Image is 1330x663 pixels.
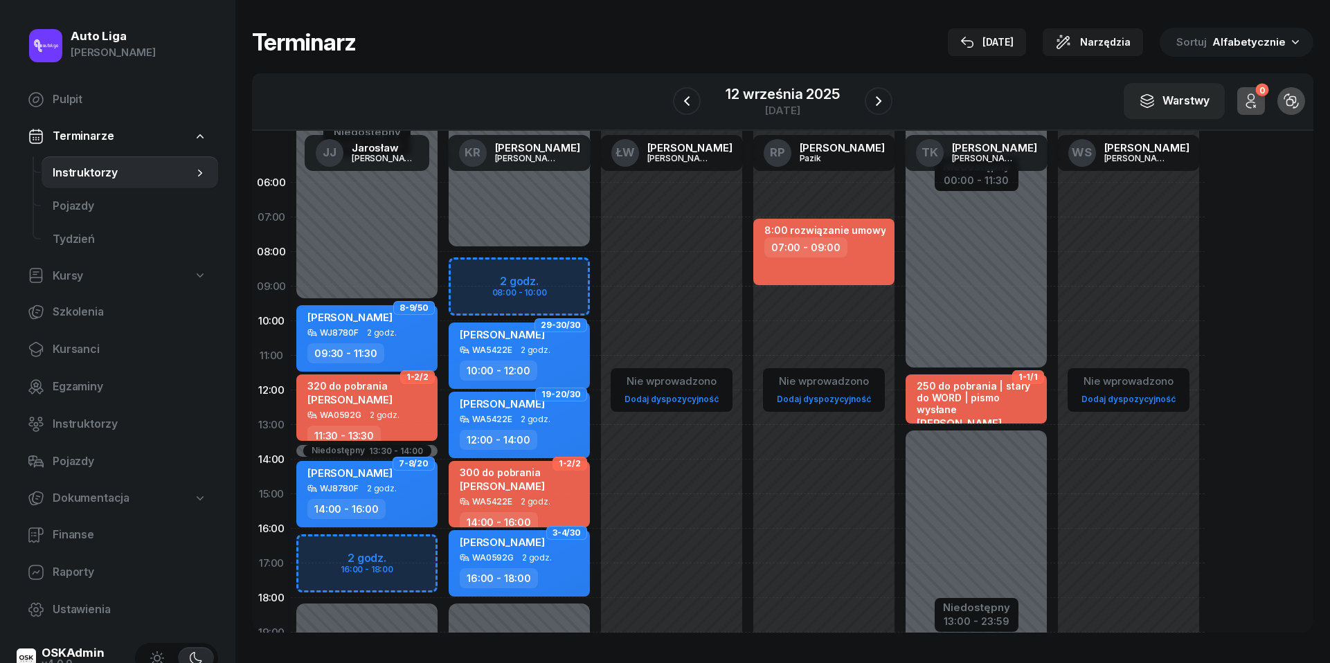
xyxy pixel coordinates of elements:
[552,532,581,534] span: 3-4/30
[1124,83,1225,119] button: Warstwy
[42,190,218,223] a: Pojazdy
[53,415,207,433] span: Instruktorzy
[53,340,207,358] span: Kursanci
[460,430,537,450] div: 12:00 - 14:00
[53,127,114,145] span: Terminarze
[943,599,1010,630] button: Niedostępny13:00 - 23:59
[960,34,1014,51] div: [DATE]
[764,224,886,236] div: 8:00 rozwiązanie umowy
[53,489,129,507] span: Dokumentacja
[352,143,418,153] div: Jarosław
[17,518,218,552] a: Finanse
[53,453,207,471] span: Pojazdy
[495,154,561,163] div: [PERSON_NAME]
[53,230,207,248] span: Tydzień
[905,135,1048,171] a: TK[PERSON_NAME][PERSON_NAME]
[307,466,393,480] span: [PERSON_NAME]
[472,553,514,562] div: WA0592G
[460,397,545,410] span: [PERSON_NAME]
[1104,143,1189,153] div: [PERSON_NAME]
[252,269,291,304] div: 09:00
[312,446,365,455] div: Niedostępny
[771,370,877,410] button: Nie wprowadzonoDodaj dyspozycyjność
[472,415,512,424] div: WA5422E
[495,143,580,153] div: [PERSON_NAME]
[320,328,359,337] div: WJ8780F
[252,200,291,235] div: 07:00
[1043,28,1143,56] button: Narzędzia
[252,165,291,200] div: 06:00
[771,391,877,407] a: Dodaj dyspozycyjność
[17,445,218,478] a: Pojazdy
[42,156,218,190] a: Instruktorzy
[406,376,429,379] span: 1-2/2
[1104,154,1171,163] div: [PERSON_NAME]
[943,172,1010,186] div: 00:00 - 11:30
[771,372,877,390] div: Nie wprowadzono
[943,612,1010,627] div: 13:00 - 23:59
[460,328,545,341] span: [PERSON_NAME]
[922,147,938,158] span: TK
[952,154,1018,163] div: [PERSON_NAME]
[53,164,193,182] span: Instruktorzy
[399,462,429,465] span: 7-8/20
[460,536,545,549] span: [PERSON_NAME]
[1176,33,1210,51] span: Sortuj
[53,563,207,581] span: Raporty
[252,442,291,477] div: 14:00
[943,602,1010,612] div: Niedostępny
[952,143,1037,153] div: [PERSON_NAME]
[460,361,537,381] div: 10:00 - 12:00
[42,647,105,659] div: OSKAdmin
[521,497,550,507] span: 2 godz.
[71,30,156,42] div: Auto Liga
[307,343,384,363] div: 09:30 - 11:30
[367,484,397,493] span: 2 godz.
[615,147,635,158] span: ŁW
[647,143,733,153] div: [PERSON_NAME]
[305,135,429,171] a: JJJarosław[PERSON_NAME]
[42,223,218,256] a: Tydzień
[1057,135,1201,171] a: WS[PERSON_NAME][PERSON_NAME]
[17,83,218,116] a: Pulpit
[53,378,207,396] span: Egzaminy
[17,556,218,589] a: Raporty
[307,499,386,519] div: 14:00 - 16:00
[472,345,512,354] div: WA5422E
[559,462,581,465] span: 1-2/2
[726,105,839,116] div: [DATE]
[460,568,538,588] div: 16:00 - 18:00
[252,30,356,55] h1: Terminarz
[312,446,423,455] button: Niedostępny13:30 - 14:00
[252,338,291,373] div: 11:00
[53,91,207,109] span: Pulpit
[541,324,581,327] span: 29-30/30
[600,135,744,171] a: ŁW[PERSON_NAME][PERSON_NAME]
[1255,84,1268,97] div: 0
[460,466,545,478] div: 300 do pobrania
[1212,35,1286,48] span: Alfabetycznie
[252,546,291,581] div: 17:00
[53,601,207,619] span: Ustawienia
[53,197,207,215] span: Pojazdy
[17,333,218,366] a: Kursanci
[1076,370,1181,410] button: Nie wprowadzonoDodaj dyspozycyjność
[53,303,207,321] span: Szkolenia
[307,311,393,324] span: [PERSON_NAME]
[369,446,423,455] div: 13:30 - 14:00
[252,304,291,338] div: 10:00
[320,484,359,493] div: WJ8780F
[726,87,839,101] div: 12 września 2025
[800,154,866,163] div: Pazik
[800,143,885,153] div: [PERSON_NAME]
[917,417,1002,430] span: [PERSON_NAME]
[1076,391,1181,407] a: Dodaj dyspozycyjność
[17,260,218,292] a: Kursy
[17,296,218,329] a: Szkolenia
[53,267,83,285] span: Kursy
[320,410,361,419] div: WA0592G
[17,593,218,626] a: Ustawienia
[367,328,397,338] span: 2 godz.
[1139,92,1210,110] div: Warstwy
[323,147,336,158] span: JJ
